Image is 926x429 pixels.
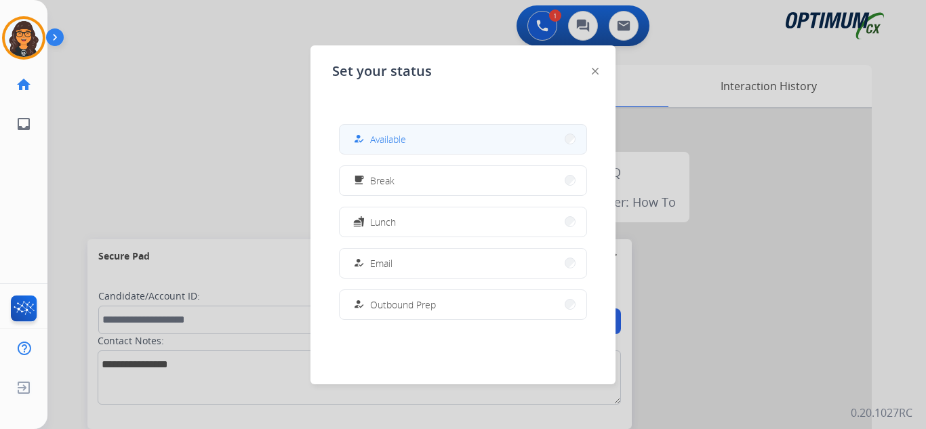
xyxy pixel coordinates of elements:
[16,77,32,93] mat-icon: home
[353,299,365,310] mat-icon: how_to_reg
[851,405,912,421] p: 0.20.1027RC
[353,216,365,228] mat-icon: fastfood
[370,256,392,270] span: Email
[353,258,365,269] mat-icon: how_to_reg
[340,249,586,278] button: Email
[370,215,396,229] span: Lunch
[370,132,406,146] span: Available
[340,125,586,154] button: Available
[332,62,432,81] span: Set your status
[370,173,395,188] span: Break
[370,298,436,312] span: Outbound Prep
[340,207,586,237] button: Lunch
[340,166,586,195] button: Break
[340,290,586,319] button: Outbound Prep
[592,68,599,75] img: close-button
[353,175,365,186] mat-icon: free_breakfast
[353,134,365,145] mat-icon: how_to_reg
[5,19,43,57] img: avatar
[16,116,32,132] mat-icon: inbox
